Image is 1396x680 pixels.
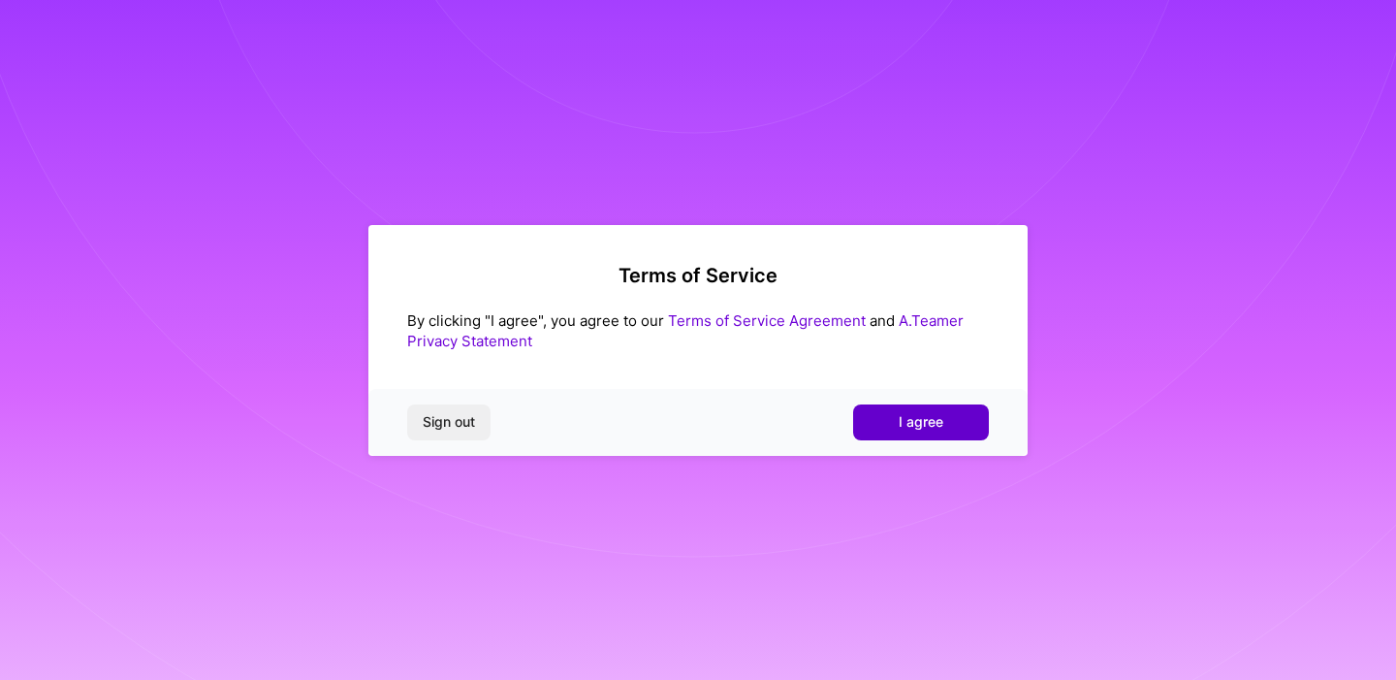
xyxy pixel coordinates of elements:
span: I agree [899,412,943,432]
button: Sign out [407,405,491,439]
a: Terms of Service Agreement [668,311,866,330]
h2: Terms of Service [407,264,989,287]
div: By clicking "I agree", you agree to our and [407,310,989,351]
span: Sign out [423,412,475,432]
button: I agree [853,405,989,439]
